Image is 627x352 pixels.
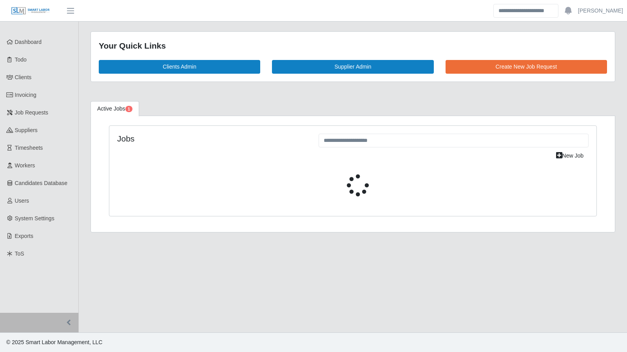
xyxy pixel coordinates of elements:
span: Invoicing [15,92,36,98]
span: © 2025 Smart Labor Management, LLC [6,339,102,345]
img: SLM Logo [11,7,50,15]
span: Exports [15,233,33,239]
h4: Jobs [117,134,307,143]
span: Timesheets [15,145,43,151]
span: Pending Jobs [125,106,132,112]
span: Dashboard [15,39,42,45]
span: Candidates Database [15,180,68,186]
span: Suppliers [15,127,38,133]
span: Clients [15,74,32,80]
span: ToS [15,250,24,257]
div: Your Quick Links [99,40,607,52]
a: [PERSON_NAME] [578,7,623,15]
span: Workers [15,162,35,169]
a: New Job [551,149,589,163]
a: Clients Admin [99,60,260,74]
span: Job Requests [15,109,49,116]
span: Users [15,198,29,204]
a: Create New Job Request [446,60,607,74]
span: System Settings [15,215,54,221]
input: Search [493,4,558,18]
span: Todo [15,56,27,63]
a: Supplier Admin [272,60,433,74]
a: Active Jobs [91,101,139,116]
